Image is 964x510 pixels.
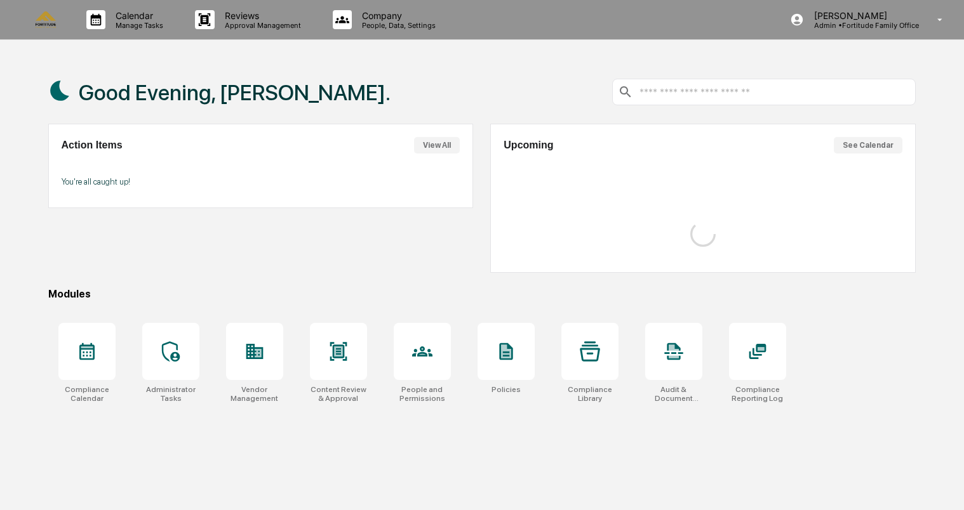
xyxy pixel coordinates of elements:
[394,385,451,403] div: People and Permissions
[79,80,391,105] h1: Good Evening, [PERSON_NAME].
[105,21,170,30] p: Manage Tasks
[105,10,170,21] p: Calendar
[504,140,553,151] h2: Upcoming
[226,385,283,403] div: Vendor Management
[352,10,442,21] p: Company
[645,385,702,403] div: Audit & Document Logs
[414,137,460,154] button: View All
[729,385,786,403] div: Compliance Reporting Log
[142,385,199,403] div: Administrator Tasks
[561,385,619,403] div: Compliance Library
[30,11,61,27] img: logo
[215,10,307,21] p: Reviews
[804,10,919,21] p: [PERSON_NAME]
[48,288,916,300] div: Modules
[492,385,521,394] div: Policies
[58,385,116,403] div: Compliance Calendar
[62,140,123,151] h2: Action Items
[215,21,307,30] p: Approval Management
[834,137,902,154] button: See Calendar
[62,177,460,186] p: You're all caught up!
[352,21,442,30] p: People, Data, Settings
[804,21,919,30] p: Admin • Fortitude Family Office
[310,385,367,403] div: Content Review & Approval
